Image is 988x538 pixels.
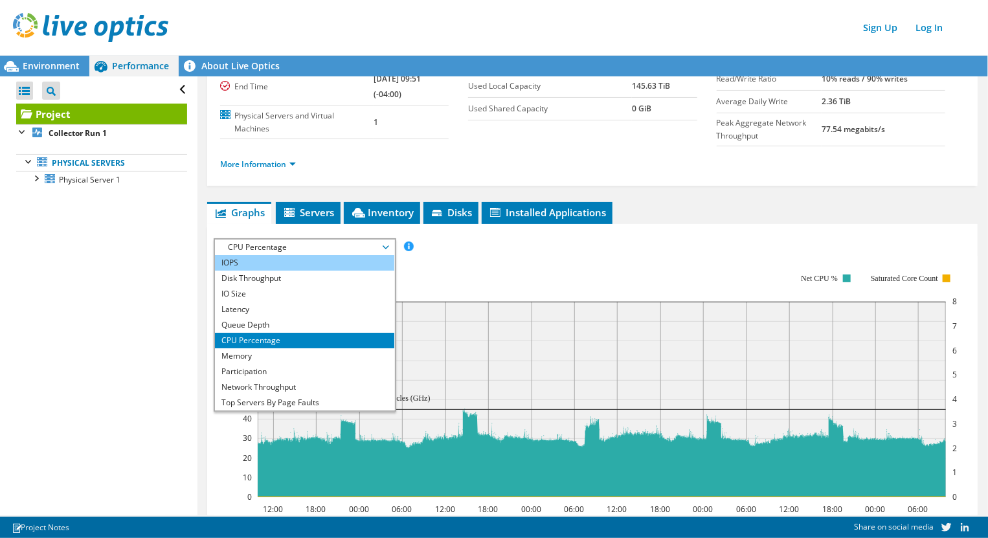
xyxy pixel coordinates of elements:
a: Sign Up [857,18,904,37]
text: 12:00 [436,504,456,515]
span: Inventory [350,206,414,219]
span: Disks [430,206,472,219]
b: 0 GiB [632,103,651,114]
li: CPU Percentage [215,333,394,348]
text: 7 [952,320,957,331]
li: Queue Depth [215,317,394,333]
label: Read/Write Ratio [717,73,822,85]
li: Participation [215,364,394,379]
text: 18:00 [306,504,326,515]
span: Share on social media [854,521,934,532]
text: 00:00 [522,504,542,515]
text: 12:00 [780,504,800,515]
label: Average Daily Write [717,95,822,108]
text: 30 [243,432,252,443]
text: 5 [952,369,957,380]
text: 12:00 [607,504,627,515]
text: 2 [952,443,957,454]
span: Physical Server 1 [59,174,120,185]
li: Network Throughput [215,379,394,395]
a: Collector Run 1 [16,124,187,141]
label: Physical Servers and Virtual Machines [220,109,374,135]
a: Project Notes [3,519,78,535]
li: Disk Throughput [215,271,394,286]
text: 00:00 [350,504,370,515]
li: Memory [215,348,394,364]
a: About Live Optics [179,56,289,76]
a: More Information [220,159,296,170]
li: IO Size [215,286,394,302]
text: 0 [952,491,957,502]
text: 00:00 [866,504,886,515]
b: 77.54 megabits/s [822,124,885,135]
span: Environment [23,60,80,72]
span: Installed Applications [488,206,606,219]
b: Collector Run 1 [49,128,107,139]
text: 1 [952,467,957,478]
img: live_optics_svg.svg [13,13,168,42]
text: 6 [952,345,957,356]
li: Top Servers By Page Faults [215,395,394,410]
label: End Time [220,80,374,93]
label: Peak Aggregate Network Throughput [717,117,822,142]
text: 40 [243,413,252,424]
a: Project [16,104,187,124]
text: 18:00 [651,504,671,515]
text: 3 [952,418,957,429]
text: 20 [243,453,252,464]
label: Used Shared Capacity [468,102,632,115]
text: 06:00 [565,504,585,515]
text: 18:00 [823,504,843,515]
text: 0 [247,491,252,502]
b: 1 [374,117,378,128]
text: 10 [243,472,252,483]
text: 06:00 [737,504,757,515]
span: Performance [112,60,169,72]
span: Servers [282,206,334,219]
b: 145.63 TiB [632,80,670,91]
li: Latency [215,302,394,317]
text: 12:00 [264,504,284,515]
a: Log In [909,18,949,37]
b: 10% reads / 90% writes [822,73,908,84]
text: Saturated Core Count [871,274,939,283]
a: Physical Server 1 [16,171,187,188]
text: 8 [952,296,957,307]
text: 4 [952,394,957,405]
text: 00:00 [693,504,713,515]
span: Graphs [214,206,265,219]
li: IOPS [215,255,394,271]
text: Net CPU % [802,274,838,283]
b: 2.36 TiB [822,96,851,107]
span: CPU Percentage [221,240,388,255]
a: Physical Servers [16,154,187,171]
text: 06:00 [392,504,412,515]
text: 06:00 [908,504,928,515]
label: Used Local Capacity [468,80,632,93]
text: 18:00 [478,504,499,515]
